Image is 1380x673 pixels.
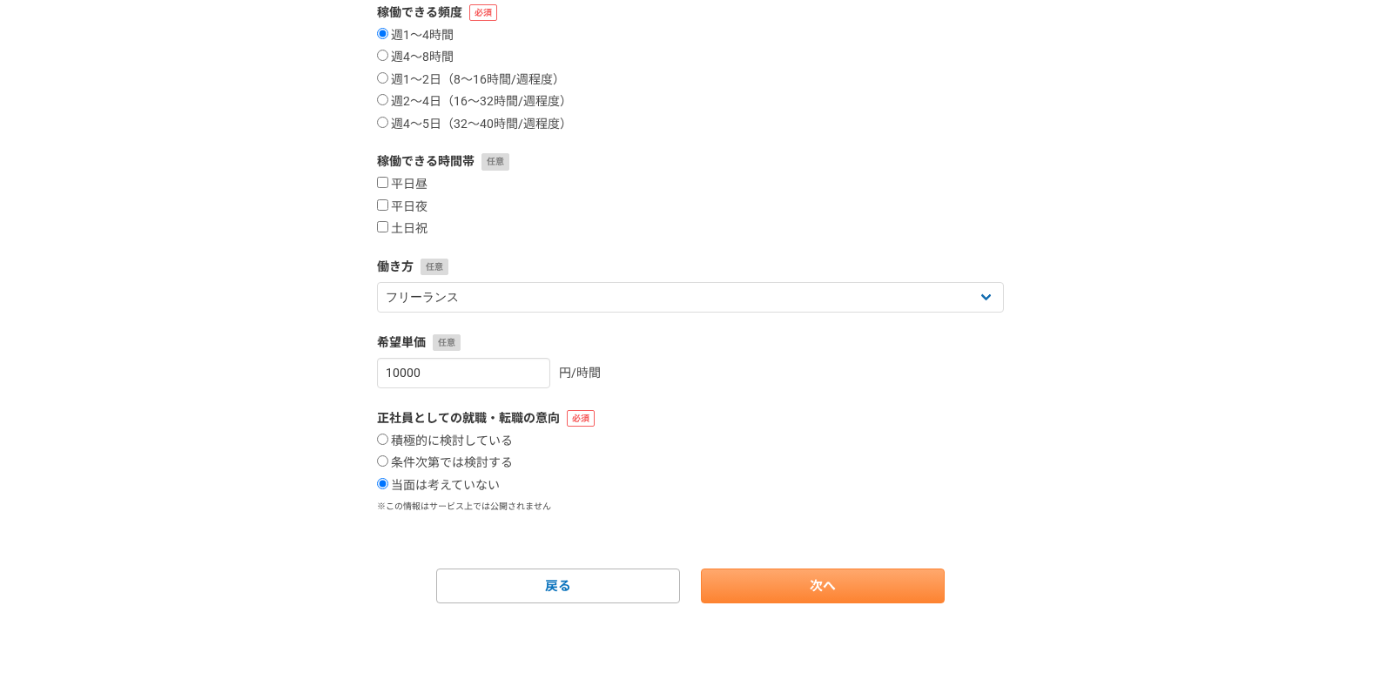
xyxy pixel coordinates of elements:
input: 当面は考えていない [377,478,388,489]
a: 次へ [701,569,945,603]
input: 平日夜 [377,199,388,211]
label: 土日祝 [377,221,427,237]
input: 土日祝 [377,221,388,232]
label: 週1〜2日（8〜16時間/週程度） [377,72,565,88]
label: 稼働できる頻度 [377,3,1004,22]
label: 積極的に検討している [377,434,513,449]
label: 当面は考えていない [377,478,500,494]
input: 週1〜4時間 [377,28,388,39]
input: 週4〜8時間 [377,50,388,61]
label: 週1〜4時間 [377,28,454,44]
a: 戻る [436,569,680,603]
label: 希望単価 [377,333,1004,352]
label: 稼働できる時間帯 [377,152,1004,171]
input: 週4〜5日（32〜40時間/週程度） [377,117,388,128]
label: 平日夜 [377,199,427,215]
span: 円/時間 [559,366,601,380]
label: 条件次第では検討する [377,455,513,471]
p: ※この情報はサービス上では公開されません [377,500,1004,513]
input: 条件次第では検討する [377,455,388,467]
input: 積極的に検討している [377,434,388,445]
input: 週2〜4日（16〜32時間/週程度） [377,94,388,105]
label: 働き方 [377,258,1004,276]
label: 週2〜4日（16〜32時間/週程度） [377,94,572,110]
input: 平日昼 [377,177,388,188]
label: 週4〜5日（32〜40時間/週程度） [377,117,572,132]
input: 週1〜2日（8〜16時間/週程度） [377,72,388,84]
label: 週4〜8時間 [377,50,454,65]
label: 正社員としての就職・転職の意向 [377,409,1004,427]
label: 平日昼 [377,177,427,192]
